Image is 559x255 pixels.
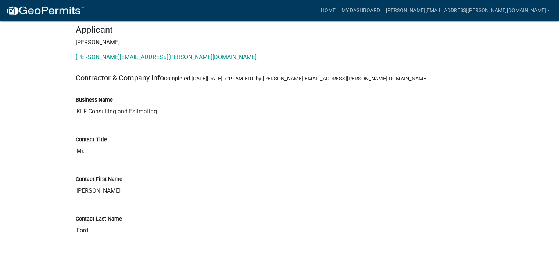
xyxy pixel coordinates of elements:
[76,54,257,61] a: [PERSON_NAME][EMAIL_ADDRESS][PERSON_NAME][DOMAIN_NAME]
[76,25,484,35] h4: Applicant
[76,137,107,142] label: Contact Title
[383,4,553,18] a: [PERSON_NAME][EMAIL_ADDRESS][PERSON_NAME][DOMAIN_NAME]
[164,76,428,82] span: Completed [DATE][DATE] 7:19 AM EDT by [PERSON_NAME][EMAIL_ADDRESS][PERSON_NAME][DOMAIN_NAME]
[76,98,113,103] label: Business Name
[76,216,122,222] label: Contact Last Name
[76,38,484,47] p: [PERSON_NAME]
[318,4,338,18] a: Home
[338,4,383,18] a: My Dashboard
[76,177,122,182] label: Contact First Name
[76,73,484,82] h5: Contractor & Company Info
